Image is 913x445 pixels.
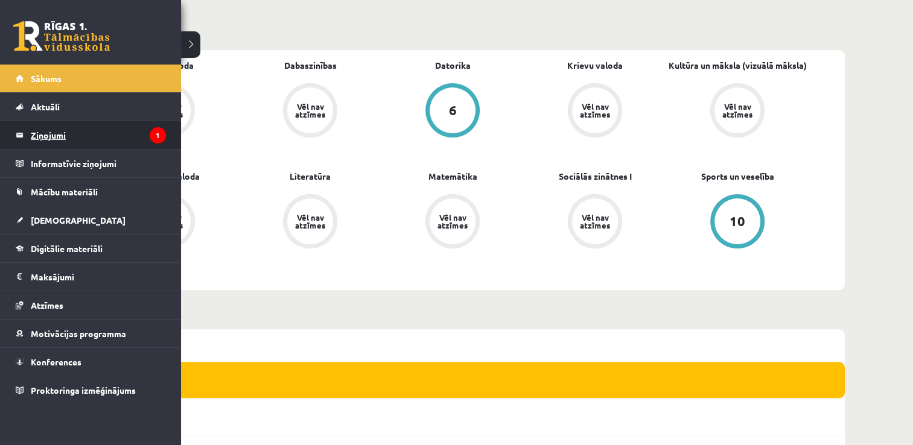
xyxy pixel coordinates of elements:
[31,328,126,339] span: Motivācijas programma
[436,213,469,229] div: Vēl nav atzīmes
[730,215,745,228] div: 10
[16,178,166,206] a: Mācību materiāli
[31,215,126,226] span: [DEMOGRAPHIC_DATA]
[31,385,136,396] span: Proktoringa izmēģinājums
[524,194,666,251] a: Vēl nav atzīmes
[239,194,381,251] a: Vēl nav atzīmes
[31,243,103,254] span: Digitālie materiāli
[16,121,166,149] a: Ziņojumi1
[524,83,666,140] a: Vēl nav atzīmes
[16,348,166,376] a: Konferences
[290,170,331,183] a: Literatūra
[666,83,809,140] a: Vēl nav atzīmes
[578,103,612,118] div: Vēl nav atzīmes
[13,21,110,51] a: Rīgas 1. Tālmācības vidusskola
[31,101,60,112] span: Aktuāli
[428,170,477,183] a: Matemātika
[578,213,612,229] div: Vēl nav atzīmes
[31,121,166,149] legend: Ziņojumi
[669,59,807,72] a: Kultūra un māksla (vizuālā māksla)
[31,300,63,311] span: Atzīmes
[293,103,327,118] div: Vēl nav atzīmes
[16,291,166,319] a: Atzīmes
[381,194,524,251] a: Vēl nav atzīmes
[16,235,166,262] a: Digitālie materiāli
[31,186,98,197] span: Mācību materiāli
[16,65,166,92] a: Sākums
[31,356,81,367] span: Konferences
[16,206,166,234] a: [DEMOGRAPHIC_DATA]
[701,170,774,183] a: Sports un veselība
[559,170,632,183] a: Sociālās zinātnes I
[435,59,471,72] a: Datorika
[16,263,166,291] a: Maksājumi
[293,213,327,229] div: Vēl nav atzīmes
[150,127,166,144] i: 1
[16,376,166,404] a: Proktoringa izmēģinājums
[72,329,845,362] div: (08.09 - 14.09)
[449,104,457,117] div: 6
[31,263,166,291] legend: Maksājumi
[567,59,623,72] a: Krievu valoda
[77,306,840,322] p: Nedēļa
[31,150,166,177] legend: Informatīvie ziņojumi
[721,103,754,118] div: Vēl nav atzīmes
[16,93,166,121] a: Aktuāli
[239,83,381,140] a: Vēl nav atzīmes
[381,83,524,140] a: 6
[16,150,166,177] a: Informatīvie ziņojumi
[77,27,840,43] p: Mācību plāns 11.b2 JK
[16,320,166,347] a: Motivācijas programma
[666,194,809,251] a: 10
[284,59,337,72] a: Dabaszinības
[31,73,62,84] span: Sākums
